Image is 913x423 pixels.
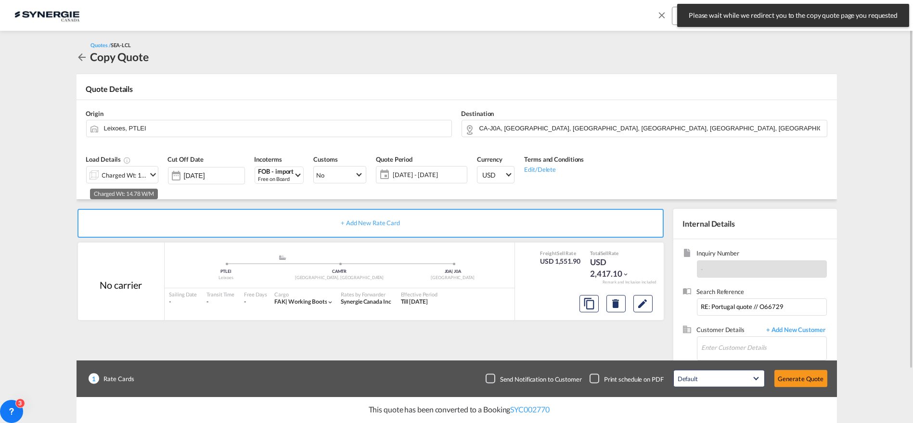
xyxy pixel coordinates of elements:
div: No carrier [100,278,141,292]
div: Free on Board [258,175,294,182]
md-icon: assets/icons/custom/ship-fill.svg [277,255,288,260]
md-select: Select Customs: No [313,166,366,183]
div: Free Days [244,291,267,298]
span: Customer Details [697,325,762,336]
div: Copy Quote [90,49,149,64]
div: Charged Wt: 14.78 W/M [102,168,147,182]
span: | [285,298,287,305]
span: J0A [445,269,453,274]
span: USD [482,170,504,180]
md-icon: icon-close [656,10,667,20]
div: Rates by Forwarder [341,291,391,298]
md-icon: icon-chevron-down [622,271,629,278]
div: Till 31 Aug 2025 [401,298,428,306]
md-icon: icon-arrow-left [77,51,88,63]
md-tooltip: Charged Wt: 14.78 W/M [90,189,158,199]
div: working boots [274,298,327,306]
div: CAMTR [283,269,396,275]
md-input-container: Leixoes, PTLEI [86,120,452,137]
div: Sailing Date [169,291,197,298]
md-select: Select Currency: $ USDUnited States Dollar [477,166,514,183]
span: Currency [477,155,502,163]
span: 1 [89,373,99,384]
div: - [244,298,246,306]
span: Inquiry Number [697,249,827,260]
span: + Add New Rate Card [341,219,400,227]
div: Total Rate [590,250,638,256]
span: Till [DATE] [401,298,428,305]
div: Synergie Canada Inc [341,298,391,306]
span: FAK [274,298,288,305]
span: [DATE] - [DATE] [390,168,467,181]
div: Send Notification to Customer [500,374,582,383]
div: - [169,298,197,306]
div: Effective Period [401,291,437,298]
span: + Add New Customer [762,325,827,336]
input: Enter search reference [697,298,827,316]
span: icon-close [656,7,672,30]
button: Delete [606,295,626,312]
button: Edit [633,295,653,312]
div: [GEOGRAPHIC_DATA], [GEOGRAPHIC_DATA] [283,275,396,281]
span: - [701,265,704,273]
a: SYC002770 [510,405,549,414]
input: Search by Door/Port [479,120,822,137]
md-icon: icon-chevron-down [327,299,334,306]
div: USD 1,551.90 [540,256,580,266]
span: Search Reference [697,287,827,298]
div: Default [678,375,698,383]
md-checkbox: Checkbox No Ink [590,374,664,384]
p: This quote has been converted to a Booking [364,405,550,415]
span: Destination [462,110,494,117]
div: PTLEI [169,269,283,275]
md-icon: assets/icons/custom/copyQuote.svg [583,298,595,309]
md-icon: Chargeable Weight [123,156,131,164]
div: + Add New Rate Card [77,209,664,238]
div: Cargo [274,291,334,298]
img: 1f56c880d42311ef80fc7dca854c8e59.png [14,4,79,26]
span: Cut Off Date [168,155,204,163]
span: Please wait while we redirect you to the copy quote page you requested [686,11,900,20]
div: No [316,171,324,179]
span: [DATE] - [DATE] [393,170,464,179]
div: Leixoes [169,275,283,281]
div: icon-arrow-left [77,49,90,64]
input: Select [184,172,244,179]
span: Customs [313,155,337,163]
div: [GEOGRAPHIC_DATA] [396,275,510,281]
span: | [451,269,453,274]
button: Copy [579,295,599,312]
span: Sell [557,250,565,256]
div: Quote Details [77,84,837,99]
div: Charged Wt: 14.78 W/Micon-chevron-down [86,166,158,183]
span: SEA-LCL [111,42,131,48]
span: Sell [601,250,608,256]
span: Synergie Canada Inc [341,298,391,305]
md-select: Select Incoterms: FOB - import Free on Board [255,167,304,184]
span: Origin [86,110,103,117]
span: Quote Period [376,155,412,163]
span: Terms and Conditions [524,155,584,163]
input: Search by Door/Port [104,120,447,137]
button: Generate Quote [774,370,827,387]
md-icon: icon-calendar [376,169,388,180]
div: Edit/Delete [524,164,584,174]
div: Internal Details [673,209,837,239]
span: Rate Cards [99,374,134,383]
input: Enter Customer Details [702,337,826,359]
div: Remark and Inclusion included [595,280,664,285]
md-input-container: CA-J0A,Danville, QC, Kingsey Falls, Saint-Adrien, Saint-Albert, Saint-Camille, Sainte-Clotilde-de... [462,120,827,137]
span: Quotes / [91,42,111,48]
div: - [206,298,234,306]
div: USD 2,417.10 [590,256,638,280]
md-icon: icon-chevron-down [147,169,159,180]
md-checkbox: Checkbox No Ink [486,374,582,384]
span: J0A [454,269,461,274]
span: Incoterms [255,155,282,163]
div: Freight Rate [540,250,580,256]
div: FOB - import [258,168,294,175]
div: Transit Time [206,291,234,298]
span: Load Details [86,155,131,163]
div: Print schedule on PDF [604,374,664,383]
